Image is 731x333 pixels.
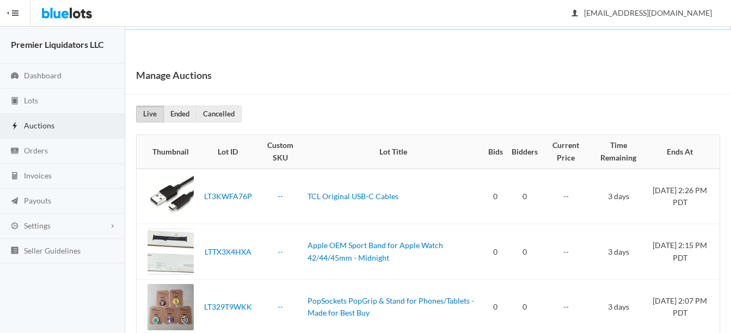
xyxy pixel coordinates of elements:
[278,192,283,201] a: --
[308,240,443,262] a: Apple OEM Sport Band for Apple Watch 42/44/45mm - Midnight
[24,146,48,155] span: Orders
[507,135,542,169] th: Bidders
[9,96,20,107] ion-icon: clipboard
[24,71,62,80] span: Dashboard
[9,171,20,182] ion-icon: calculator
[24,121,54,130] span: Auctions
[590,224,647,280] td: 3 days
[24,196,51,205] span: Payouts
[9,71,20,82] ion-icon: speedometer
[484,169,507,224] td: 0
[163,106,196,122] a: Ended
[484,135,507,169] th: Bids
[257,135,303,169] th: Custom SKU
[647,169,720,224] td: [DATE] 2:26 PM PDT
[303,135,484,169] th: Lot Title
[507,224,542,280] td: 0
[24,171,52,180] span: Invoices
[136,67,212,83] h1: Manage Auctions
[484,224,507,280] td: 0
[542,169,590,224] td: --
[590,135,647,169] th: Time Remaining
[196,106,242,122] a: Cancelled
[9,221,20,232] ion-icon: cog
[24,96,38,105] span: Lots
[204,302,252,311] a: LT329T9WKK
[569,9,580,19] ion-icon: person
[11,39,104,50] strong: Premier Liquidators LLC
[9,121,20,132] ion-icon: flash
[590,169,647,224] td: 3 days
[198,135,257,169] th: Lot ID
[137,135,198,169] th: Thumbnail
[24,246,81,255] span: Seller Guidelines
[647,224,720,280] td: [DATE] 2:15 PM PDT
[542,135,590,169] th: Current Price
[278,302,283,311] a: --
[647,135,720,169] th: Ends At
[204,192,252,201] a: LT3KWFA76P
[136,106,164,122] a: Live
[278,247,283,256] a: --
[9,146,20,157] ion-icon: cash
[542,224,590,280] td: --
[308,296,474,318] a: PopSockets PopGrip & Stand for Phones/Tablets - Made for Best Buy
[9,196,20,207] ion-icon: paper plane
[308,192,398,201] a: TCL Original USB-C Cables
[572,8,712,17] span: [EMAIL_ADDRESS][DOMAIN_NAME]
[205,247,251,256] a: LTTX3X4HXA
[24,221,51,230] span: Settings
[507,169,542,224] td: 0
[9,246,20,256] ion-icon: list box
